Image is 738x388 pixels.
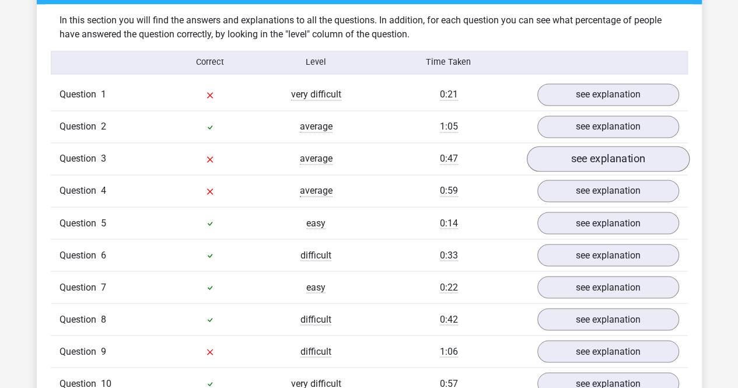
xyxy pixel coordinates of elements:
span: Question [60,152,101,166]
span: 4 [101,185,106,196]
span: 0:33 [440,249,458,261]
span: 1:05 [440,121,458,132]
a: see explanation [537,308,679,330]
span: difficult [300,313,331,325]
span: Question [60,312,101,326]
span: Question [60,184,101,198]
div: Time Taken [369,56,528,69]
div: In this section you will find the answers and explanations to all the questions. In addition, for... [51,13,688,41]
span: difficult [300,249,331,261]
span: 2 [101,121,106,132]
span: Question [60,120,101,134]
span: 0:47 [440,153,458,165]
span: Question [60,248,101,262]
span: Question [60,216,101,230]
span: easy [306,217,326,229]
span: 0:22 [440,281,458,293]
span: very difficult [291,89,341,100]
a: see explanation [537,276,679,298]
span: easy [306,281,326,293]
span: average [300,153,333,165]
span: difficult [300,345,331,357]
span: 3 [101,153,106,164]
a: see explanation [537,83,679,106]
span: 0:21 [440,89,458,100]
span: Question [60,280,101,294]
a: see explanation [537,116,679,138]
span: 0:42 [440,313,458,325]
a: see explanation [537,212,679,234]
span: 7 [101,281,106,292]
span: 5 [101,217,106,228]
a: see explanation [537,244,679,266]
a: see explanation [537,340,679,362]
span: average [300,121,333,132]
a: see explanation [526,146,689,172]
span: 6 [101,249,106,260]
span: 0:14 [440,217,458,229]
div: Correct [157,56,263,69]
span: 1:06 [440,345,458,357]
span: 8 [101,313,106,324]
span: 0:59 [440,185,458,197]
span: 9 [101,345,106,356]
span: average [300,185,333,197]
span: Question [60,344,101,358]
a: see explanation [537,180,679,202]
span: Question [60,88,101,102]
div: Level [263,56,369,69]
span: 1 [101,89,106,100]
